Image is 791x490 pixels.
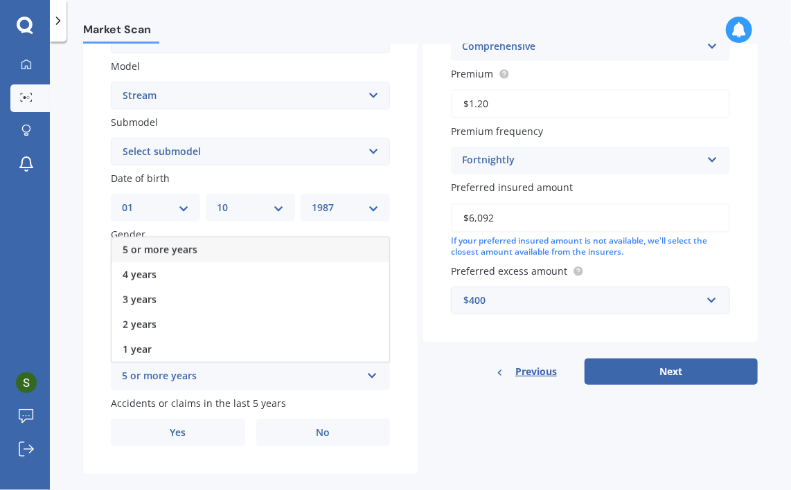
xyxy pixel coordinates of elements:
[123,318,157,331] span: 2 years
[451,264,567,278] span: Preferred excess amount
[451,203,730,233] input: Enter amount
[83,23,159,42] span: Market Scan
[170,427,186,439] span: Yes
[451,181,573,194] span: Preferred insured amount
[451,125,543,138] span: Premium frequency
[585,359,758,385] button: Next
[451,89,730,118] input: Enter premium
[451,235,730,259] div: If your preferred insured amount is not available, we'll select the closest amount available from...
[316,427,330,439] span: No
[123,293,157,306] span: 3 years
[123,268,157,281] span: 4 years
[111,228,145,242] span: Gender
[463,293,701,308] div: $400
[122,368,361,385] div: 5 or more years
[111,60,140,73] span: Model
[123,243,197,256] span: 5 or more years
[123,343,152,356] span: 1 year
[462,39,701,55] div: Comprehensive
[111,397,286,410] span: Accidents or claims in the last 5 years
[16,372,37,393] img: ACg8ocL01wTH7kkX1gm2PNj-blyndJT4qXoEiz9mWqDdmLMuHWU_cg=s96-c
[111,172,170,185] span: Date of birth
[462,152,701,169] div: Fortnightly
[515,361,557,382] span: Previous
[451,67,493,80] span: Premium
[111,116,158,129] span: Submodel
